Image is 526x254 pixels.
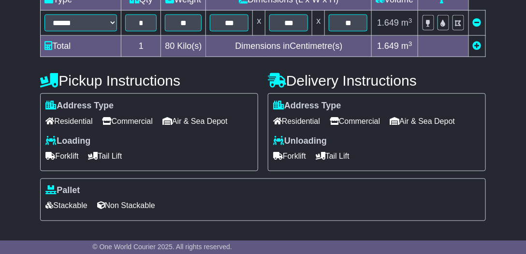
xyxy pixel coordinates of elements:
span: Tail Lift [88,149,122,164]
span: Air & Sea Depot [390,114,455,129]
td: 1 [121,36,161,57]
span: Stackable [45,198,87,213]
td: x [312,11,325,36]
td: Total [41,36,121,57]
span: © One World Courier 2025. All rights reserved. [92,243,232,251]
h4: Delivery Instructions [268,73,486,89]
span: 80 [165,41,175,51]
span: Forklift [45,149,78,164]
a: Remove this item [473,18,482,28]
span: Residential [273,114,320,129]
sup: 3 [409,17,412,24]
sup: 3 [409,40,412,47]
span: Forklift [273,149,306,164]
td: Kilo(s) [161,36,206,57]
h4: Pickup Instructions [40,73,258,89]
td: Dimensions in Centimetre(s) [206,36,372,57]
span: Air & Sea Depot [162,114,228,129]
a: Add new item [473,41,482,51]
label: Address Type [45,101,114,111]
span: m [401,41,412,51]
span: Tail Lift [316,149,350,164]
label: Address Type [273,101,341,111]
span: 1.649 [377,18,399,28]
label: Pallet [45,186,80,196]
td: x [253,11,265,36]
span: Non Stackable [97,198,155,213]
span: Residential [45,114,92,129]
span: 1.649 [377,41,399,51]
span: m [401,18,412,28]
span: Commercial [330,114,380,129]
label: Loading [45,136,90,147]
span: Commercial [102,114,153,129]
label: Unloading [273,136,327,147]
